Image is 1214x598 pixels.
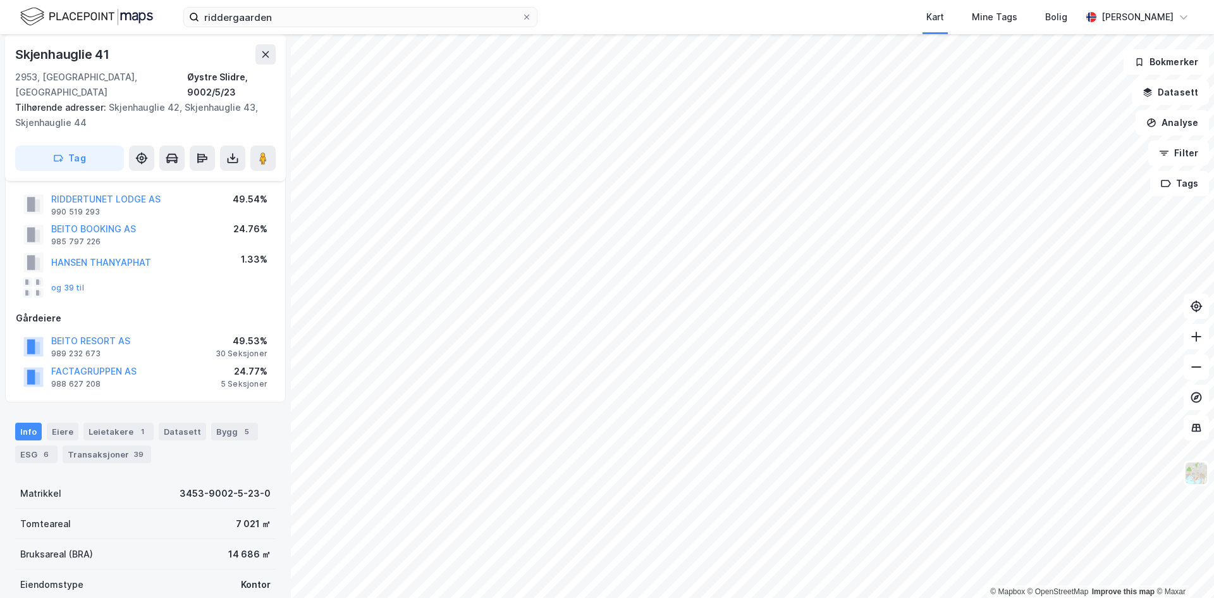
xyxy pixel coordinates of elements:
[241,252,267,267] div: 1.33%
[51,349,101,359] div: 989 232 673
[1151,537,1214,598] iframe: Chat Widget
[63,445,151,463] div: Transaksjoner
[16,311,275,326] div: Gårdeiere
[1101,9,1174,25] div: [PERSON_NAME]
[1045,9,1067,25] div: Bolig
[15,44,112,65] div: Skjenhauglie 41
[926,9,944,25] div: Kart
[1150,171,1209,196] button: Tags
[20,516,71,532] div: Tomteareal
[47,423,78,440] div: Eiere
[1184,461,1208,485] img: Z
[187,70,276,100] div: Øystre Slidre, 9002/5/23
[216,349,267,359] div: 30 Seksjoner
[40,448,52,461] div: 6
[199,8,522,27] input: Søk på adresse, matrikkel, gårdeiere, leietakere eller personer
[972,9,1017,25] div: Mine Tags
[136,425,149,438] div: 1
[20,547,93,562] div: Bruksareal (BRA)
[15,102,109,113] span: Tilhørende adresser:
[51,207,100,217] div: 990 519 293
[211,423,258,440] div: Bygg
[15,100,266,130] div: Skjenhauglie 42, Skjenhauglie 43, Skjenhauglie 44
[241,577,271,592] div: Kontor
[15,423,42,440] div: Info
[228,547,271,562] div: 14 686 ㎡
[990,587,1025,596] a: Mapbox
[1148,140,1209,166] button: Filter
[180,486,271,501] div: 3453-9002-5-23-0
[83,423,154,440] div: Leietakere
[20,486,61,501] div: Matrikkel
[236,516,271,532] div: 7 021 ㎡
[51,237,101,247] div: 985 797 226
[1132,80,1209,105] button: Datasett
[15,70,187,100] div: 2953, [GEOGRAPHIC_DATA], [GEOGRAPHIC_DATA]
[159,423,206,440] div: Datasett
[233,221,267,237] div: 24.76%
[132,448,146,461] div: 39
[1136,110,1209,135] button: Analyse
[221,364,267,379] div: 24.77%
[20,6,153,28] img: logo.f888ab2527a4732fd821a326f86c7f29.svg
[51,379,101,389] div: 988 627 208
[15,146,124,171] button: Tag
[1092,587,1155,596] a: Improve this map
[216,333,267,349] div: 49.53%
[233,192,267,207] div: 49.54%
[1027,587,1089,596] a: OpenStreetMap
[240,425,253,438] div: 5
[15,445,58,463] div: ESG
[20,577,83,592] div: Eiendomstype
[221,379,267,389] div: 5 Seksjoner
[1124,49,1209,75] button: Bokmerker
